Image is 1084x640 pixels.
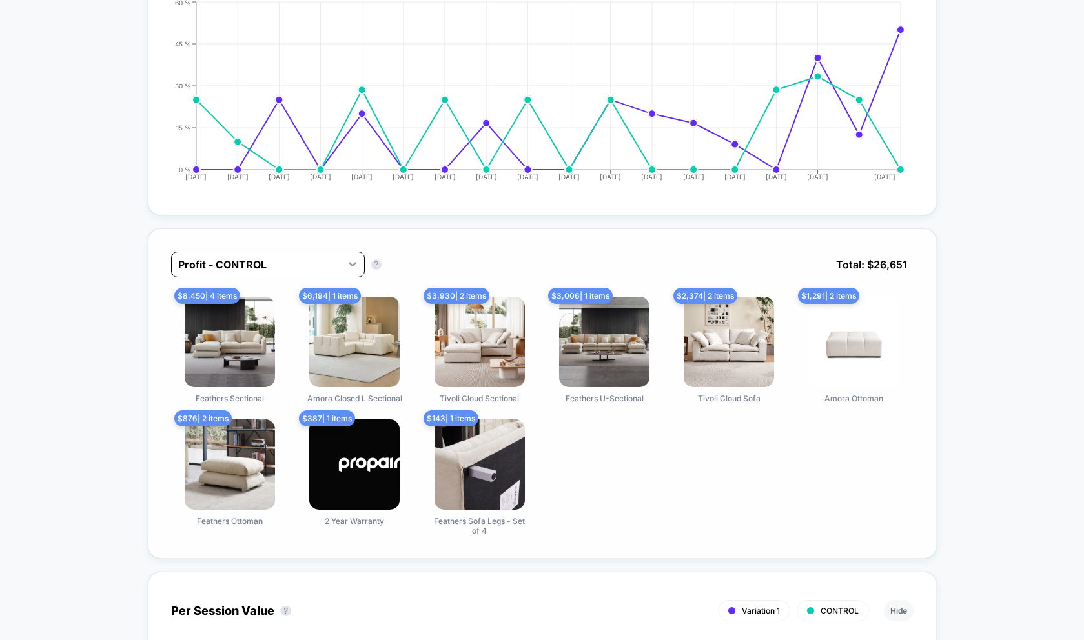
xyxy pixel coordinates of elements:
span: 2 Year Warranty [325,516,384,526]
tspan: [DATE] [807,173,828,181]
img: Tivoli Cloud Sofa [684,297,774,387]
tspan: 45 % [175,39,191,47]
img: Amora Ottoman [809,297,899,387]
tspan: [DATE] [724,173,746,181]
span: Feathers U-Sectional [566,394,644,403]
img: Amora Closed L Sectional [309,297,400,387]
tspan: [DATE] [351,173,373,181]
img: Feathers Ottoman [185,419,275,510]
tspan: [DATE] [269,173,290,181]
span: $ 2,374 | 2 items [673,288,737,304]
button: ? [371,259,382,270]
tspan: [DATE] [600,173,621,181]
tspan: [DATE] [186,173,207,181]
span: Feathers Sectional [196,394,264,403]
span: Total: $ 26,651 [830,252,914,277]
span: Feathers Ottoman [197,516,263,526]
tspan: [DATE] [393,173,414,181]
tspan: [DATE] [435,173,456,181]
tspan: 15 % [176,123,191,131]
img: Tivoli Cloud Sectional [435,297,525,387]
tspan: [DATE] [558,173,580,181]
span: $ 8,450 | 4 items [174,288,240,304]
tspan: [DATE] [641,173,662,181]
span: $ 1,291 | 2 items [798,288,859,304]
span: $ 6,194 | 1 items [299,288,361,304]
tspan: 0 % [179,165,191,173]
span: $ 387 | 1 items [299,410,355,426]
span: Variation 1 [742,606,780,615]
span: Feathers Sofa Legs - Set of 4 [431,516,528,535]
img: Feathers Sofa Legs - Set of 4 [435,419,525,510]
img: Feathers Sectional [185,297,275,387]
tspan: [DATE] [683,173,704,181]
span: $ 876 | 2 items [174,410,232,426]
span: Tivoli Cloud Sectional [440,394,519,403]
tspan: [DATE] [476,173,497,181]
span: Tivoli Cloud Sofa [698,394,761,403]
img: 2 Year Warranty [309,419,400,510]
span: $ 143 | 1 items [424,410,478,426]
tspan: [DATE] [766,173,787,181]
button: Hide [884,600,914,621]
span: Amora Ottoman [824,394,883,403]
button: ? [281,606,291,616]
tspan: [DATE] [874,173,895,181]
img: Feathers U-Sectional [559,297,649,387]
span: Amora Closed L Sectional [307,394,402,403]
tspan: 30 % [175,81,191,89]
span: $ 3,006 | 1 items [548,288,613,304]
span: CONTROL [821,606,859,615]
tspan: [DATE] [517,173,538,181]
tspan: [DATE] [227,173,249,181]
tspan: [DATE] [310,173,331,181]
span: $ 3,930 | 2 items [424,288,489,304]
